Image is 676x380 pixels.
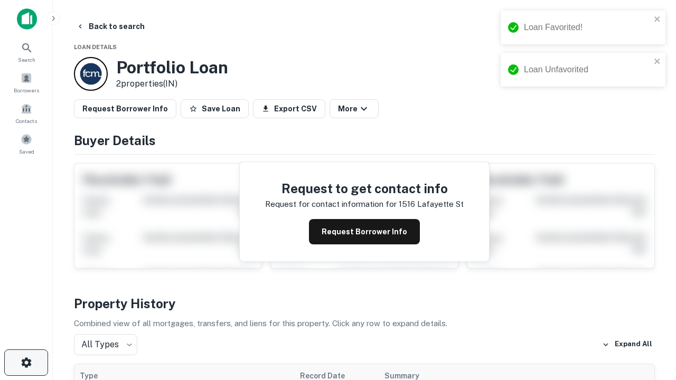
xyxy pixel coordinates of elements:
span: Loan Details [74,44,117,50]
div: Loan Favorited! [524,21,651,34]
button: Expand All [599,337,655,353]
h4: Request to get contact info [265,179,464,198]
div: All Types [74,334,137,355]
a: Saved [3,129,50,158]
span: Borrowers [14,86,39,94]
span: Contacts [16,117,37,125]
a: Borrowers [3,68,50,97]
button: Export CSV [253,99,325,118]
button: close [654,57,661,67]
h4: Buyer Details [74,131,655,150]
span: Saved [19,147,34,156]
iframe: Chat Widget [623,296,676,346]
button: Request Borrower Info [74,99,176,118]
h4: Property History [74,294,655,313]
p: Request for contact information for [265,198,397,211]
p: Combined view of all mortgages, transfers, and liens for this property. Click any row to expand d... [74,317,655,330]
a: Contacts [3,99,50,127]
button: close [654,15,661,25]
img: capitalize-icon.png [17,8,37,30]
a: Search [3,37,50,66]
h3: Portfolio Loan [116,58,228,78]
button: More [330,99,379,118]
div: Loan Unfavorited [524,63,651,76]
button: Back to search [72,17,149,36]
p: 1516 lafayette st [399,198,464,211]
button: Request Borrower Info [309,219,420,244]
span: Search [18,55,35,64]
p: 2 properties (IN) [116,78,228,90]
button: Save Loan [181,99,249,118]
